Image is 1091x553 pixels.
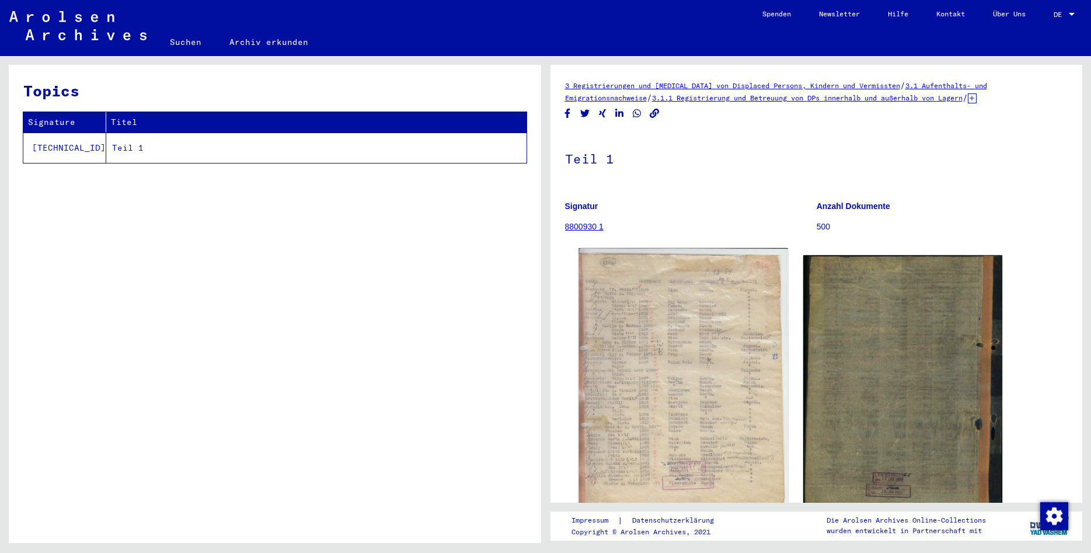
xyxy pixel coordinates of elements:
[106,112,527,133] th: Titel
[817,201,890,211] b: Anzahl Dokumente
[1054,11,1066,19] span: DE
[578,248,787,535] img: 001.jpg
[827,515,986,526] p: Die Arolsen Archives Online-Collections
[106,133,527,163] td: Teil 1
[23,112,106,133] th: Signature
[565,132,1068,183] h1: Teil 1
[565,222,604,231] a: 8800930 1
[900,80,905,91] span: /
[571,527,728,537] p: Copyright © Arolsen Archives, 2021
[631,106,643,121] button: Share on WhatsApp
[565,201,598,211] b: Signatur
[597,106,609,121] button: Share on Xing
[565,81,900,90] a: 3 Registrierungen und [MEDICAL_DATA] von Displaced Persons, Kindern und Vermissten
[23,133,106,163] td: [TECHNICAL_ID]
[579,106,591,121] button: Share on Twitter
[649,106,661,121] button: Copy link
[562,106,574,121] button: Share on Facebook
[647,92,652,103] span: /
[614,106,626,121] button: Share on LinkedIn
[827,526,986,536] p: wurden entwickelt in Partnerschaft mit
[571,514,728,527] div: |
[803,255,1002,517] img: 002.jpg
[623,514,728,527] a: Datenschutzerklärung
[9,11,147,40] img: Arolsen_neg.svg
[156,28,215,56] a: Suchen
[23,79,526,102] h3: Topics
[652,93,963,102] a: 3.1.1 Registrierung und Betreuung von DPs innerhalb und außerhalb von Lagern
[963,92,968,103] span: /
[1027,511,1071,540] img: yv_logo.png
[571,514,618,527] a: Impressum
[215,28,322,56] a: Archiv erkunden
[817,221,1068,233] p: 500
[1040,502,1068,530] img: Zustimmung ändern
